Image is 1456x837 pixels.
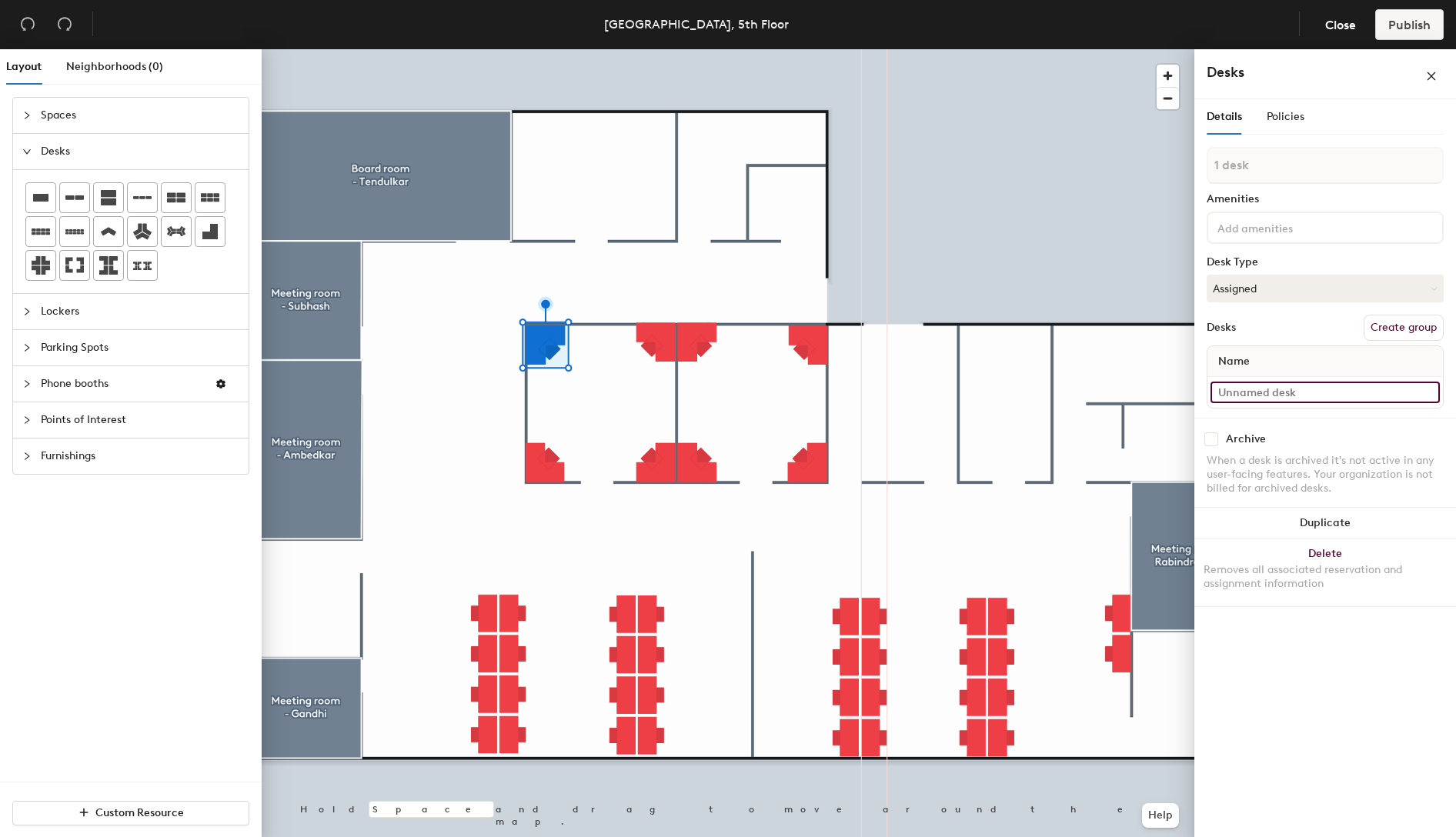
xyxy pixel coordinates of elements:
span: collapsed [22,452,32,461]
span: Layout [6,60,42,73]
button: Redo (⌘ + ⇧ + Z) [49,9,80,40]
span: Close [1325,18,1356,32]
span: Points of Interest [41,402,239,438]
span: Phone booths [41,366,202,402]
div: Desk Type [1207,256,1444,268]
span: collapsed [22,111,32,120]
div: When a desk is archived it's not active in any user-facing features. Your organization is not bil... [1207,454,1444,495]
span: Neighborhoods (0) [66,60,163,73]
span: Details [1207,110,1242,123]
div: Amenities [1207,193,1444,205]
span: undo [20,16,35,32]
div: Archive [1226,433,1266,445]
span: Policies [1267,110,1304,123]
button: Create group [1364,315,1444,341]
span: Desks [41,134,239,169]
span: Custom Resource [95,806,184,819]
span: collapsed [22,415,32,425]
span: close [1426,71,1437,82]
input: Add amenities [1214,218,1353,236]
button: Assigned [1207,275,1444,302]
span: Lockers [41,294,239,329]
span: collapsed [22,343,32,352]
button: Publish [1375,9,1444,40]
span: Furnishings [41,439,239,474]
span: Spaces [41,98,239,133]
span: Parking Spots [41,330,239,365]
button: Help [1142,803,1179,828]
h4: Desks [1207,62,1376,82]
span: collapsed [22,379,32,388]
button: DeleteRemoves all associated reservation and assignment information [1194,539,1456,606]
button: Close [1312,9,1369,40]
button: Duplicate [1194,508,1456,539]
input: Unnamed desk [1211,382,1440,403]
span: collapsed [22,307,32,316]
button: Undo (⌘ + Z) [12,9,43,40]
div: Removes all associated reservation and assignment information [1204,563,1447,591]
div: Desks [1207,322,1236,334]
span: expanded [22,147,32,156]
div: [GEOGRAPHIC_DATA], 5th Floor [604,15,789,34]
span: Name [1211,348,1257,375]
button: Custom Resource [12,801,249,825]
